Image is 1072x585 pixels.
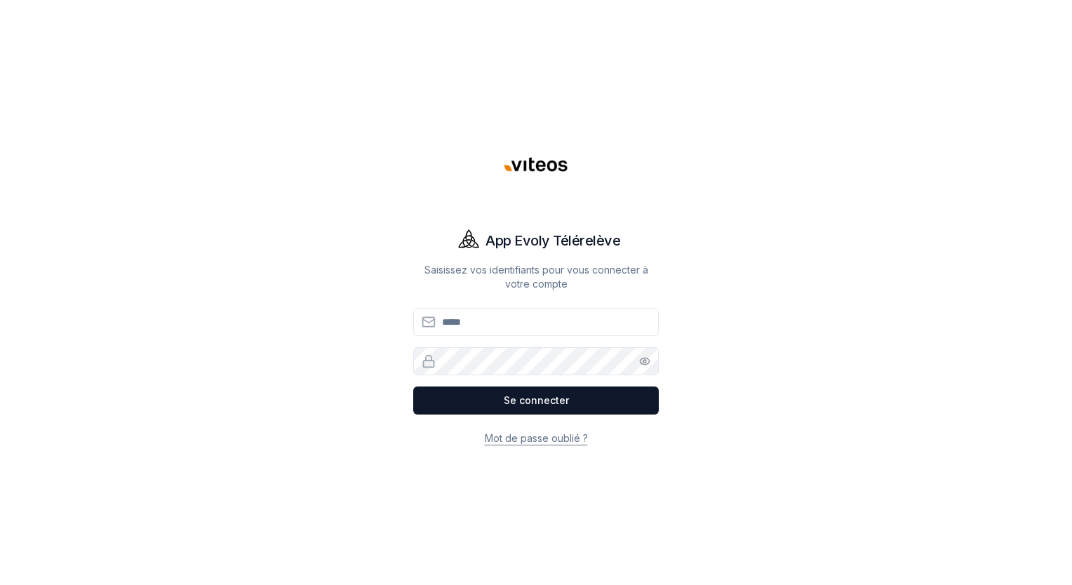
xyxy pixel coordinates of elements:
p: Saisissez vos identifiants pour vous connecter à votre compte [413,263,659,291]
img: Viteos - Gaz Logo [502,131,570,199]
img: Evoly Logo [452,224,485,257]
button: Se connecter [413,386,659,415]
a: Mot de passe oublié ? [485,432,588,444]
h1: App Evoly Télérelève [485,231,620,250]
